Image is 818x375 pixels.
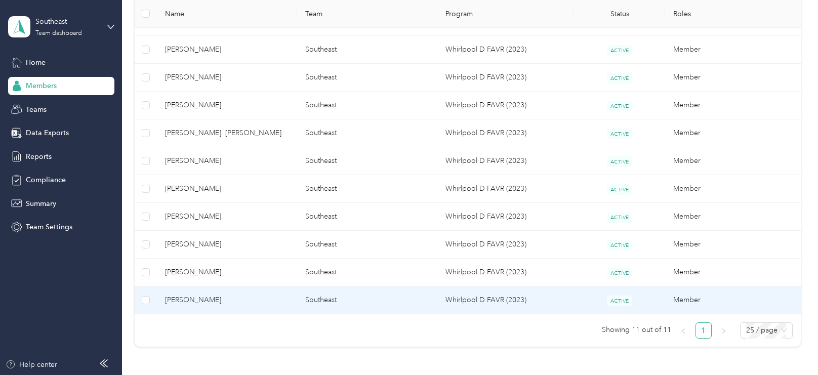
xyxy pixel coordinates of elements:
[602,322,671,338] span: Showing 11 out of 11
[437,147,574,175] td: Whirlpool D FAVR (2023)
[716,322,732,339] li: Next Page
[165,100,289,111] span: [PERSON_NAME]
[297,203,437,231] td: Southeast
[165,211,289,222] span: [PERSON_NAME]
[437,92,574,119] td: Whirlpool D FAVR (2023)
[26,198,56,209] span: Summary
[165,128,289,139] span: [PERSON_NAME]. [PERSON_NAME]
[665,231,805,259] td: Member
[607,45,632,56] span: ACTIVE
[607,268,632,278] span: ACTIVE
[157,92,297,119] td: Sheldon Kammu
[157,259,297,286] td: Andrew P. Valles
[297,64,437,92] td: Southeast
[26,222,72,232] span: Team Settings
[696,322,712,339] li: 1
[437,119,574,147] td: Whirlpool D FAVR (2023)
[165,10,289,18] span: Name
[607,73,632,84] span: ACTIVE
[157,147,297,175] td: William S. Hamstead
[437,259,574,286] td: Whirlpool D FAVR (2023)
[665,36,805,64] td: Member
[297,92,437,119] td: Southeast
[165,239,289,250] span: [PERSON_NAME]
[157,36,297,64] td: Jarrod S. Givens
[165,183,289,194] span: [PERSON_NAME]
[437,175,574,203] td: Whirlpool D FAVR (2023)
[437,286,574,314] td: Whirlpool D FAVR (2023)
[665,92,805,119] td: Member
[35,30,82,36] div: Team dashboard
[26,151,52,162] span: Reports
[675,322,691,339] li: Previous Page
[665,119,805,147] td: Member
[696,323,711,338] a: 1
[607,184,632,195] span: ACTIVE
[26,128,69,138] span: Data Exports
[297,231,437,259] td: Southeast
[35,16,99,27] div: Southeast
[165,155,289,166] span: [PERSON_NAME]
[297,147,437,175] td: Southeast
[165,295,289,306] span: [PERSON_NAME]
[157,231,297,259] td: Kendall R. DeVane
[665,175,805,203] td: Member
[26,57,46,68] span: Home
[157,64,297,92] td: Mark P. Decoux
[26,104,47,115] span: Teams
[297,119,437,147] td: Southeast
[740,322,793,339] div: Page Size
[607,240,632,251] span: ACTIVE
[607,296,632,306] span: ACTIVE
[437,203,574,231] td: Whirlpool D FAVR (2023)
[437,64,574,92] td: Whirlpool D FAVR (2023)
[746,323,787,338] span: 25 / page
[665,64,805,92] td: Member
[26,175,66,185] span: Compliance
[665,203,805,231] td: Member
[297,259,437,286] td: Southeast
[607,156,632,167] span: ACTIVE
[607,212,632,223] span: ACTIVE
[665,147,805,175] td: Member
[157,175,297,203] td: Brett M. Otterlee
[675,322,691,339] button: left
[165,267,289,278] span: [PERSON_NAME]
[297,286,437,314] td: Southeast
[680,328,686,334] span: left
[26,80,57,91] span: Members
[665,259,805,286] td: Member
[607,129,632,139] span: ACTIVE
[165,72,289,83] span: [PERSON_NAME]
[721,328,727,334] span: right
[437,36,574,64] td: Whirlpool D FAVR (2023)
[761,318,818,375] iframe: Everlance-gr Chat Button Frame
[716,322,732,339] button: right
[665,286,805,314] td: Member
[157,286,297,314] td: Ray Cusano
[297,36,437,64] td: Southeast
[297,175,437,203] td: Southeast
[157,203,297,231] td: Jaclyn A. Rubio
[157,119,297,147] td: Terry SM. Miller
[607,101,632,111] span: ACTIVE
[437,231,574,259] td: Whirlpool D FAVR (2023)
[6,359,57,370] button: Help center
[165,44,289,55] span: [PERSON_NAME]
